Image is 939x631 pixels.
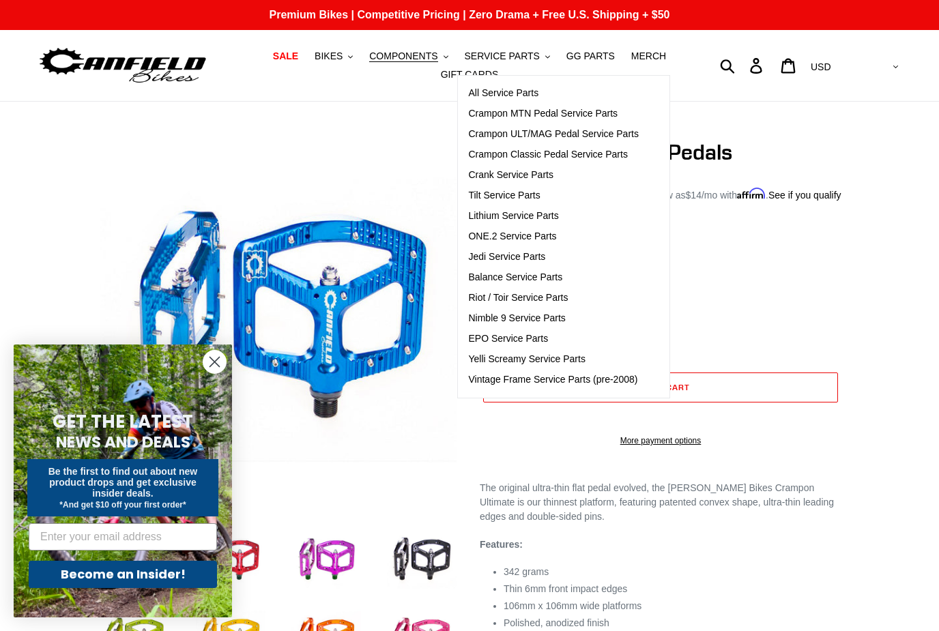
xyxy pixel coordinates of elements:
a: Jedi Service Parts [458,247,649,267]
span: Crampon Classic Pedal Service Parts [468,149,627,160]
a: More payment options [483,435,838,447]
a: Lithium Service Parts [458,206,649,226]
button: Close dialog [203,350,227,374]
span: Crampon ULT/MAG Pedal Service Parts [468,128,639,140]
li: Thin 6mm front impact edges [504,582,841,596]
a: Tilt Service Parts [458,186,649,206]
span: All Service Parts [468,87,538,99]
a: Crampon MTN Pedal Service Parts [458,104,649,124]
span: ONE.2 Service Parts [468,231,556,242]
a: EPO Service Parts [458,329,649,349]
a: ONE.2 Service Parts [458,226,649,247]
span: Yelli Screamy Service Parts [468,353,585,365]
a: Vintage Frame Service Parts (pre-2008) [458,370,649,390]
a: Crank Service Parts [458,165,649,186]
a: All Service Parts [458,83,649,104]
img: Canfield Bikes [38,44,208,87]
span: GG PARTS [566,50,615,62]
p: The original ultra-thin flat pedal evolved, the [PERSON_NAME] Bikes Crampon Ultimate is our thinn... [480,481,841,524]
a: SALE [266,47,305,65]
a: MERCH [624,47,673,65]
span: Be the first to find out about new product drops and get exclusive insider deals. [48,466,198,499]
span: Balance Service Parts [468,272,562,283]
span: Nimble 9 Service Parts [468,312,565,324]
span: NEWS AND DEALS [56,431,190,453]
strong: Features: [480,539,523,550]
span: SALE [273,50,298,62]
span: Crampon MTN Pedal Service Parts [468,108,618,119]
img: Load image into Gallery viewer, Crampon Ultimate Pedals [384,523,459,598]
li: 106mm x 106mm wide platforms [504,599,841,613]
a: Riot / Toir Service Parts [458,288,649,308]
span: EPO Service Parts [468,333,548,344]
a: Crampon ULT/MAG Pedal Service Parts [458,124,649,145]
a: GG PARTS [560,47,622,65]
span: Lithium Service Parts [468,210,558,222]
a: Balance Service Parts [458,267,649,288]
button: COMPONENTS [362,47,454,65]
button: Become an Insider! [29,561,217,588]
span: BIKES [315,50,343,62]
a: Yelli Screamy Service Parts [458,349,649,370]
button: SERVICE PARTS [457,47,556,65]
span: Vintage Frame Service Parts (pre-2008) [468,374,637,385]
li: 342 grams [504,565,841,579]
span: GIFT CARDS [441,69,499,80]
a: Crampon Classic Pedal Service Parts [458,145,649,165]
span: Tilt Service Parts [468,190,540,201]
span: MERCH [631,50,666,62]
span: GET THE LATEST [53,409,193,434]
span: Riot / Toir Service Parts [468,292,568,304]
img: Load image into Gallery viewer, Crampon Ultimate Pedals [289,523,364,598]
span: $14 [686,190,702,201]
input: Enter your email address [29,523,217,551]
span: *And get $10 off your first order* [59,500,186,510]
span: SERVICE PARTS [464,50,539,62]
button: BIKES [308,47,360,65]
span: COMPONENTS [369,50,437,62]
a: See if you qualify - Learn more about Affirm Financing (opens in modal) [768,190,841,201]
span: Affirm [737,188,766,199]
li: Polished, anodized finish [504,616,841,630]
span: Jedi Service Parts [468,251,545,263]
a: GIFT CARDS [434,65,506,84]
p: 4 interest-free payments or as low as /mo with . [529,185,841,203]
span: Crank Service Parts [468,169,553,181]
a: Nimble 9 Service Parts [458,308,649,329]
